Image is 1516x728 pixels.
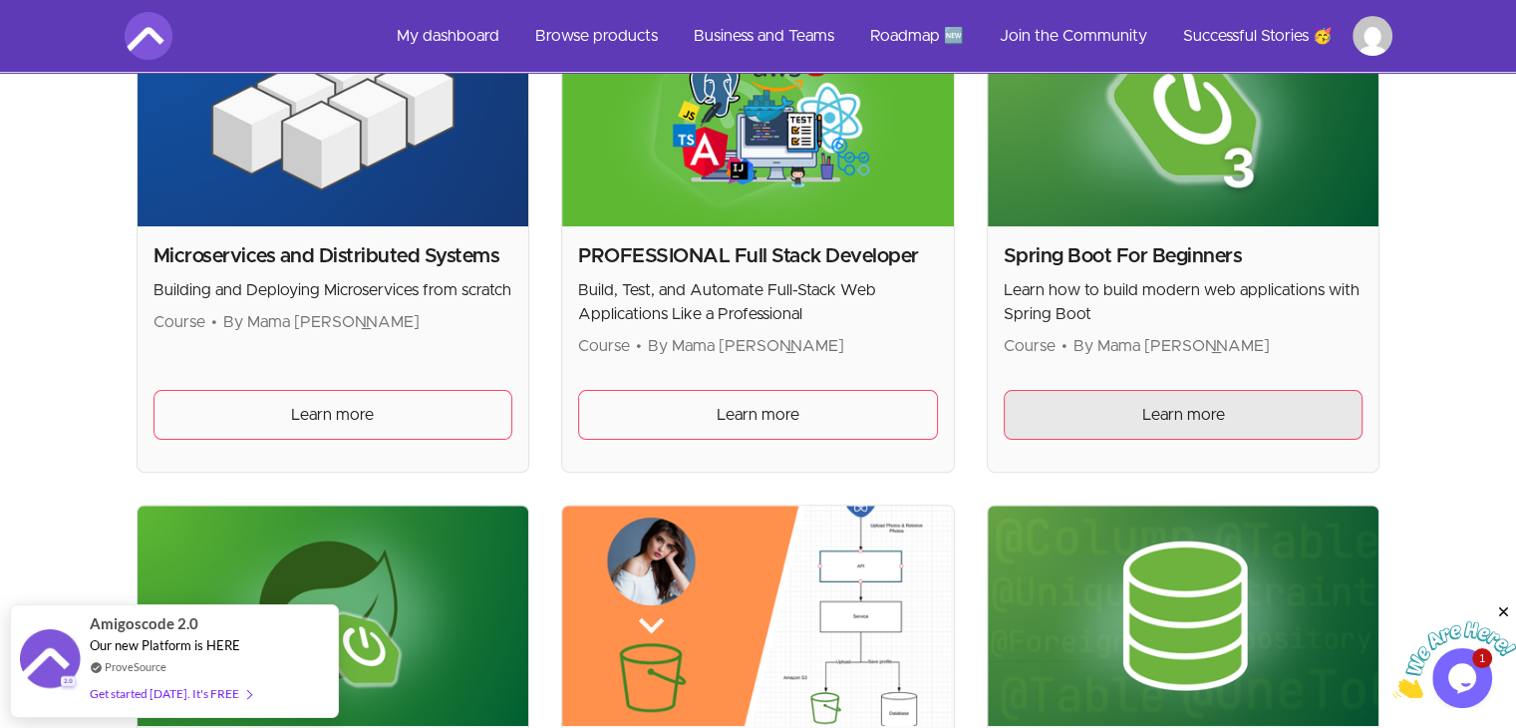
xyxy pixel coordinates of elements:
[854,12,980,60] a: Roadmap 🆕
[578,278,938,326] p: Build, Test, and Automate Full-Stack Web Applications Like a Professional
[211,314,217,330] span: •
[138,6,529,226] img: Product image for Microservices and Distributed Systems
[1142,403,1225,427] span: Learn more
[153,390,513,440] a: Learn more
[1004,338,1056,354] span: Course
[1004,242,1364,270] h2: Spring Boot For Beginners
[636,338,642,354] span: •
[984,12,1163,60] a: Join the Community
[562,6,954,226] img: Product image for PROFESSIONAL Full Stack Developer
[138,506,529,726] img: Product image for Spring Boot Master Class
[1061,338,1067,354] span: •
[90,612,198,635] span: Amigoscode 2.0
[223,314,420,330] span: By Mama [PERSON_NAME]
[1004,278,1364,326] p: Learn how to build modern web applications with Spring Boot
[20,629,80,694] img: provesource social proof notification image
[578,390,938,440] a: Learn more
[153,278,513,302] p: Building and Deploying Microservices from scratch
[291,403,374,427] span: Learn more
[648,338,844,354] span: By Mama [PERSON_NAME]
[519,12,674,60] a: Browse products
[1004,390,1364,440] a: Learn more
[717,403,799,427] span: Learn more
[90,637,240,653] span: Our new Platform is HERE
[153,242,513,270] h2: Microservices and Distributed Systems
[105,658,166,675] a: ProveSource
[1167,12,1349,60] a: Successful Stories 🥳
[562,506,954,726] img: Product image for Spring Boot | React | AWS
[381,12,515,60] a: My dashboard
[578,338,630,354] span: Course
[988,506,1379,726] img: Product image for Spring Data JPA Master Class
[90,682,251,705] div: Get started [DATE]. It's FREE
[1353,16,1392,56] img: Profile image for Roba Boru
[1392,603,1516,698] iframe: chat widget
[678,12,850,60] a: Business and Teams
[988,6,1379,226] img: Product image for Spring Boot For Beginners
[381,12,1392,60] nav: Main
[1073,338,1270,354] span: By Mama [PERSON_NAME]
[125,12,172,60] img: Amigoscode logo
[153,314,205,330] span: Course
[578,242,938,270] h2: PROFESSIONAL Full Stack Developer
